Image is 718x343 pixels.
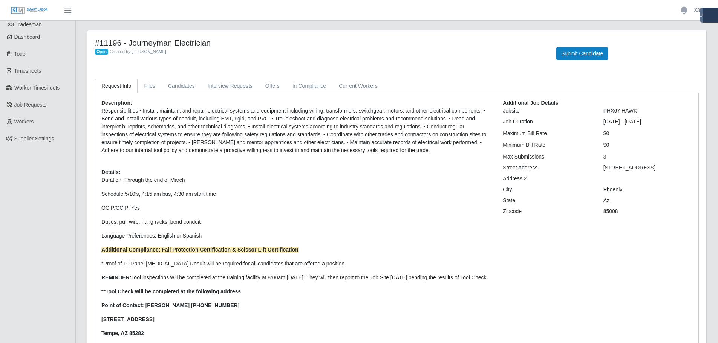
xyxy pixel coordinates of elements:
div: 3 [598,153,698,161]
div: [DATE] - [DATE] [598,118,698,126]
a: Offers [259,79,286,93]
div: $0 [598,130,698,137]
a: Request Info [95,79,138,93]
p: Responsibilities • Install, maintain, and repair electrical systems and equipment including wirin... [101,107,491,154]
a: Interview Requests [201,79,259,93]
img: SLM Logo [11,6,48,15]
p: Duration: Through the end of March [101,176,491,184]
a: Files [138,79,162,93]
span: Workers [14,119,34,125]
span: Timesheets [14,68,41,74]
span: Dashboard [14,34,40,40]
a: Candidates [162,79,201,93]
div: [STREET_ADDRESS] [598,164,698,172]
span: Supplier Settings [14,136,54,142]
div: City [497,186,597,194]
a: In Compliance [286,79,333,93]
button: Submit Candidate [556,47,608,60]
strong: REMINDER: [101,274,131,280]
a: X3 Team [694,6,714,14]
div: Phoenix [598,186,698,194]
span: Created by [PERSON_NAME] [110,49,166,54]
div: State [497,197,597,204]
strong: Point of Contact: [PERSON_NAME] [PHONE_NUMBER] [101,302,239,308]
span: Worker Timesheets [14,85,60,91]
div: Minimum Bill Rate [497,141,597,149]
div: Zipcode [497,207,597,215]
div: Jobsite [497,107,597,115]
p: Tool inspections will be completed at the training facility at 8:00am [DATE]. They will then repo... [101,274,491,282]
p: OCIP/CCIP: Yes [101,204,491,212]
strong: **Tool Check will be completed at the following address [101,288,241,294]
div: 85008 [598,207,698,215]
b: Additional Job Details [503,100,558,106]
h4: #11196 - Journeyman Electrician [95,38,545,47]
div: $0 [598,141,698,149]
p: *Proof of 10-Panel [MEDICAL_DATA] Result will be required for all candidates that are offered a p... [101,260,491,268]
span: Duties: pull wire, hang racks, bend conduit [101,219,201,225]
div: Az [598,197,698,204]
span: Todo [14,51,26,57]
div: PHX67 HAWK [598,107,698,115]
span: 5/10’s, 4:15 am bus, 4:30 am start time [125,191,216,197]
div: Address 2 [497,175,597,183]
div: Street Address [497,164,597,172]
span: Open [95,49,108,55]
b: Details: [101,169,121,175]
div: Maximum Bill Rate [497,130,597,137]
span: X3 Tradesman [8,21,42,27]
strong: Tempe, AZ 85282 [101,330,144,336]
p: Language Preferences: English or Spanish [101,232,491,240]
p: Schedule: [101,190,491,198]
strong: [STREET_ADDRESS] [101,316,155,322]
div: Job Duration [497,118,597,126]
a: Current Workers [332,79,384,93]
div: Max Submissions [497,153,597,161]
b: Description: [101,100,132,106]
strong: Additional Compliance: Fall Protection Certification & Scissor Lift Certification [101,247,299,253]
span: Job Requests [14,102,47,108]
